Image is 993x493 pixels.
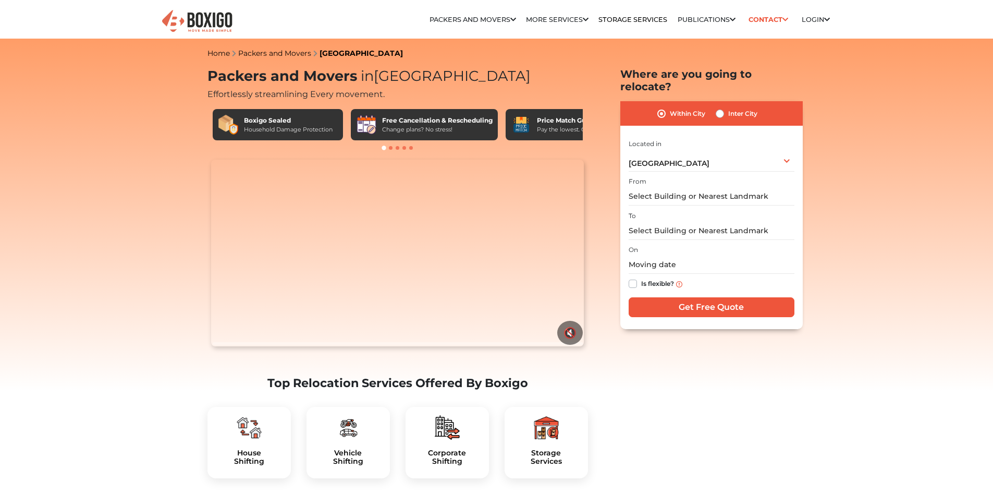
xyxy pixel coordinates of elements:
div: Pay the lowest. Guaranteed! [537,125,616,134]
img: boxigo_packers_and_movers_plan [237,415,262,440]
img: Free Cancellation & Rescheduling [356,114,377,135]
a: StorageServices [513,449,580,466]
img: Boxigo [161,9,234,34]
label: Within City [670,107,705,120]
label: Located in [629,139,661,149]
h5: Corporate Shifting [414,449,481,466]
div: Free Cancellation & Rescheduling [382,116,493,125]
span: Effortlessly streamlining Every movement. [207,89,385,99]
a: VehicleShifting [315,449,382,466]
img: boxigo_packers_and_movers_plan [534,415,559,440]
input: Get Free Quote [629,297,794,317]
label: Is flexible? [641,278,674,288]
img: boxigo_packers_and_movers_plan [435,415,460,440]
h2: Where are you going to relocate? [620,68,803,93]
input: Select Building or Nearest Landmark [629,222,794,240]
label: From [629,177,646,186]
span: [GEOGRAPHIC_DATA] [629,159,709,168]
img: boxigo_packers_and_movers_plan [336,415,361,440]
a: CorporateShifting [414,449,481,466]
h5: Storage Services [513,449,580,466]
img: Price Match Guarantee [511,114,532,135]
img: info [676,281,682,287]
input: Select Building or Nearest Landmark [629,187,794,206]
div: Price Match Guarantee [537,116,616,125]
label: Inter City [728,107,757,120]
a: HouseShifting [216,449,283,466]
input: Moving date [629,256,794,274]
a: Home [207,49,230,58]
a: Publications [678,16,735,23]
span: in [361,67,374,85]
h1: Packers and Movers [207,68,588,85]
a: Packers and Movers [430,16,516,23]
div: Household Damage Protection [244,125,333,134]
h2: Top Relocation Services Offered By Boxigo [207,376,588,390]
a: More services [526,16,589,23]
label: To [629,211,636,221]
button: 🔇 [557,321,583,345]
h5: House Shifting [216,449,283,466]
h5: Vehicle Shifting [315,449,382,466]
label: On [629,245,638,255]
a: Storage Services [598,16,667,23]
span: [GEOGRAPHIC_DATA] [357,67,531,85]
a: Packers and Movers [238,49,311,58]
a: [GEOGRAPHIC_DATA] [320,49,403,58]
div: Change plans? No stress! [382,125,493,134]
img: Boxigo Sealed [218,114,239,135]
video: Your browser does not support the video tag. [211,160,584,346]
div: Boxigo Sealed [244,116,333,125]
a: Contact [745,11,792,28]
a: Login [802,16,830,23]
